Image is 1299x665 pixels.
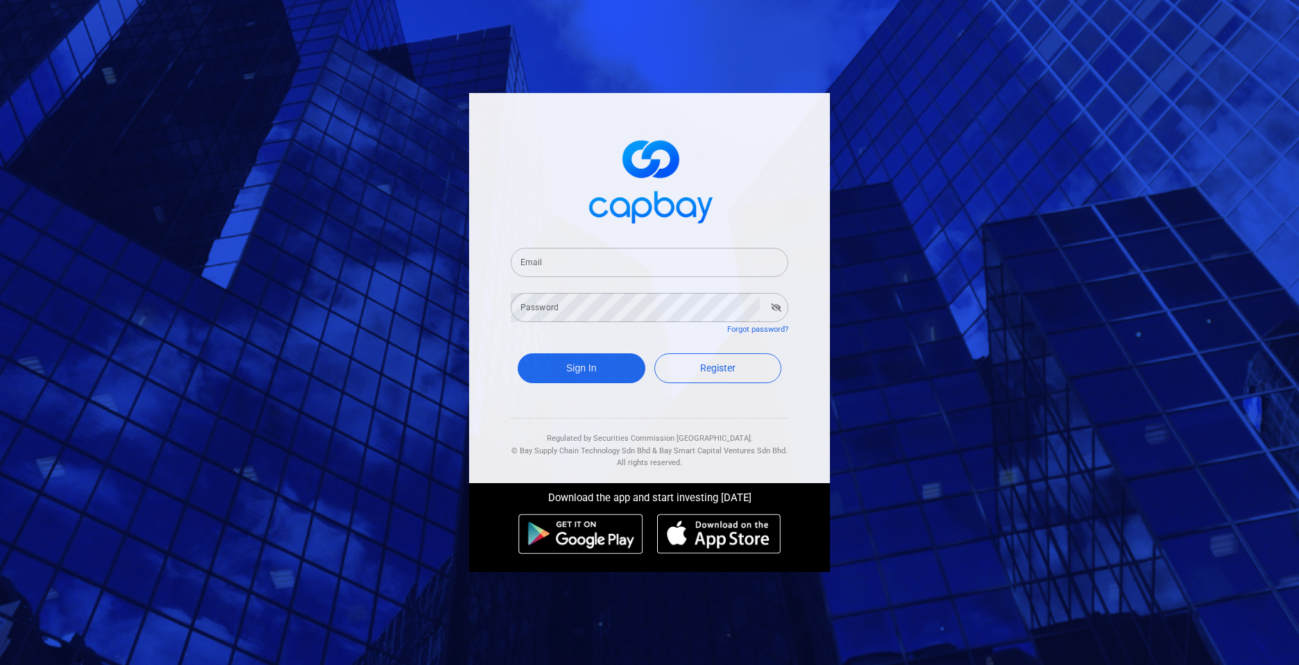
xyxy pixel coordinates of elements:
img: logo [580,128,719,231]
img: ios [657,514,781,554]
a: Register [654,353,782,383]
a: Forgot password? [727,325,788,334]
img: android [518,514,643,554]
div: Download the app and start investing [DATE] [459,483,840,507]
span: © Bay Supply Chain Technology Sdn Bhd [511,446,650,455]
span: Register [700,362,736,373]
span: Bay Smart Capital Ventures Sdn Bhd. [659,446,788,455]
div: Regulated by Securities Commission [GEOGRAPHIC_DATA]. & All rights reserved. [511,419,788,469]
button: Sign In [518,353,645,383]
